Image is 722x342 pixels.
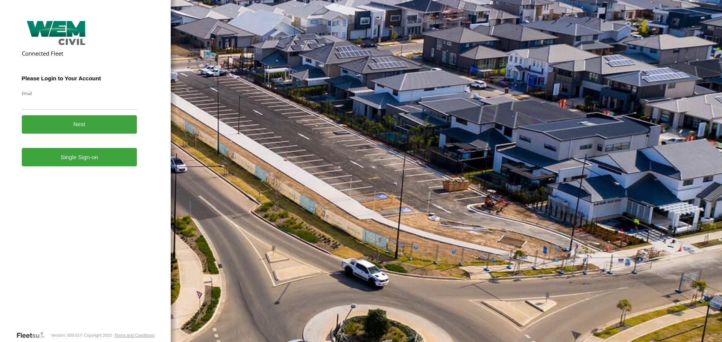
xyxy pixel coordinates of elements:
a: Visit our Website [16,331,51,339]
div: © Copyright 2025 - [80,333,155,337]
button: Next [22,115,137,134]
h2: Connected Fleet [22,50,137,57]
h3: Please Login to Your Account [22,75,137,81]
a: Terms and Conditions [114,333,154,337]
a: Single Sign-on [22,148,137,166]
label: Email [22,90,137,96]
div: Version: 309.01 [51,333,79,337]
img: WEM [22,21,91,45]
